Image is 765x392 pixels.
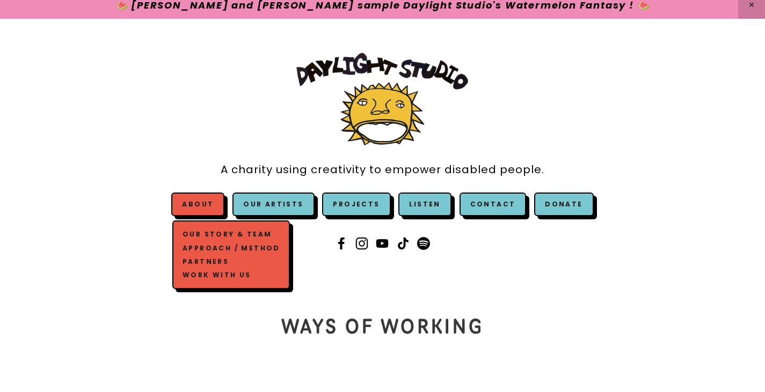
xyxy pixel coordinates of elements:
a: Work with us [180,268,282,282]
a: About [182,199,214,209]
a: Projects [322,193,390,216]
a: Our Story & Team [180,228,282,241]
a: Listen [409,199,440,209]
a: Approach / Method [180,241,282,255]
a: Our Artists [232,193,314,216]
img: Daylight Studio [296,53,468,145]
a: Contact [460,193,527,216]
a: Donate [534,193,593,216]
h1: WAYs OF WORKING [35,313,730,338]
a: Partners [180,255,282,268]
a: A charity using creativity to empower disabled people. [221,158,544,182]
